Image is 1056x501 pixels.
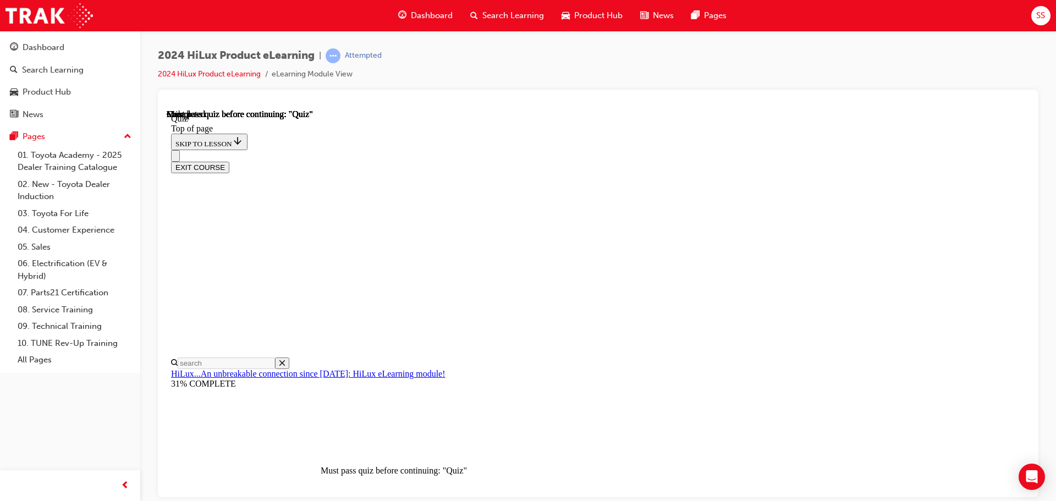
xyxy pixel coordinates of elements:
[4,82,136,102] a: Product Hub
[4,126,136,147] button: Pages
[22,64,84,76] div: Search Learning
[9,30,76,38] span: SKIP TO LESSON
[4,260,279,269] a: HiLux...An unbreakable connection since [DATE]: HiLux eLearning module!
[411,9,453,22] span: Dashboard
[13,176,136,205] a: 02. New - Toyota Dealer Induction
[461,4,553,27] a: search-iconSearch Learning
[5,3,93,28] img: Trak
[13,318,136,335] a: 09. Technical Training
[4,14,859,24] div: Top of page
[13,255,136,284] a: 06. Electrification (EV & Hybrid)
[13,239,136,256] a: 05. Sales
[1036,9,1045,22] span: SS
[10,65,18,75] span: search-icon
[4,104,136,125] a: News
[653,9,674,22] span: News
[389,4,461,27] a: guage-iconDashboard
[4,24,81,41] button: SKIP TO LESSON
[4,37,136,58] a: Dashboard
[4,52,63,64] button: EXIT COURSE
[574,9,623,22] span: Product Hub
[11,248,108,260] input: Search
[13,335,136,352] a: 10. TUNE Rev-Up Training
[272,68,353,81] li: eLearning Module View
[13,284,136,301] a: 07. Parts21 Certification
[13,147,136,176] a: 01. Toyota Academy - 2025 Dealer Training Catalogue
[13,222,136,239] a: 04. Customer Experience
[23,86,71,98] div: Product Hub
[704,9,727,22] span: Pages
[4,60,136,80] a: Search Learning
[345,51,382,61] div: Attempted
[683,4,735,27] a: pages-iconPages
[13,301,136,318] a: 08. Service Training
[4,269,859,279] div: 31% COMPLETE
[562,9,570,23] span: car-icon
[553,4,631,27] a: car-iconProduct Hub
[13,351,136,368] a: All Pages
[691,9,700,23] span: pages-icon
[154,356,855,366] div: Must pass quiz before continuing: "Quiz"
[470,9,478,23] span: search-icon
[10,87,18,97] span: car-icon
[13,205,136,222] a: 03. Toyota For Life
[398,9,406,23] span: guage-icon
[23,41,64,54] div: Dashboard
[1019,464,1045,490] div: Open Intercom Messenger
[4,35,136,126] button: DashboardSearch LearningProduct HubNews
[482,9,544,22] span: Search Learning
[108,248,123,260] button: Close search menu
[10,43,18,53] span: guage-icon
[1031,6,1050,25] button: SS
[10,110,18,120] span: news-icon
[640,9,648,23] span: news-icon
[23,130,45,143] div: Pages
[23,108,43,121] div: News
[158,49,315,62] span: 2024 HiLux Product eLearning
[10,132,18,142] span: pages-icon
[326,48,340,63] span: learningRecordVerb_ATTEMPT-icon
[121,479,129,493] span: prev-icon
[4,41,13,52] button: Close navigation menu
[124,130,131,144] span: up-icon
[319,49,321,62] span: |
[158,69,261,79] a: 2024 HiLux Product eLearning
[4,4,859,14] div: Quiz
[631,4,683,27] a: news-iconNews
